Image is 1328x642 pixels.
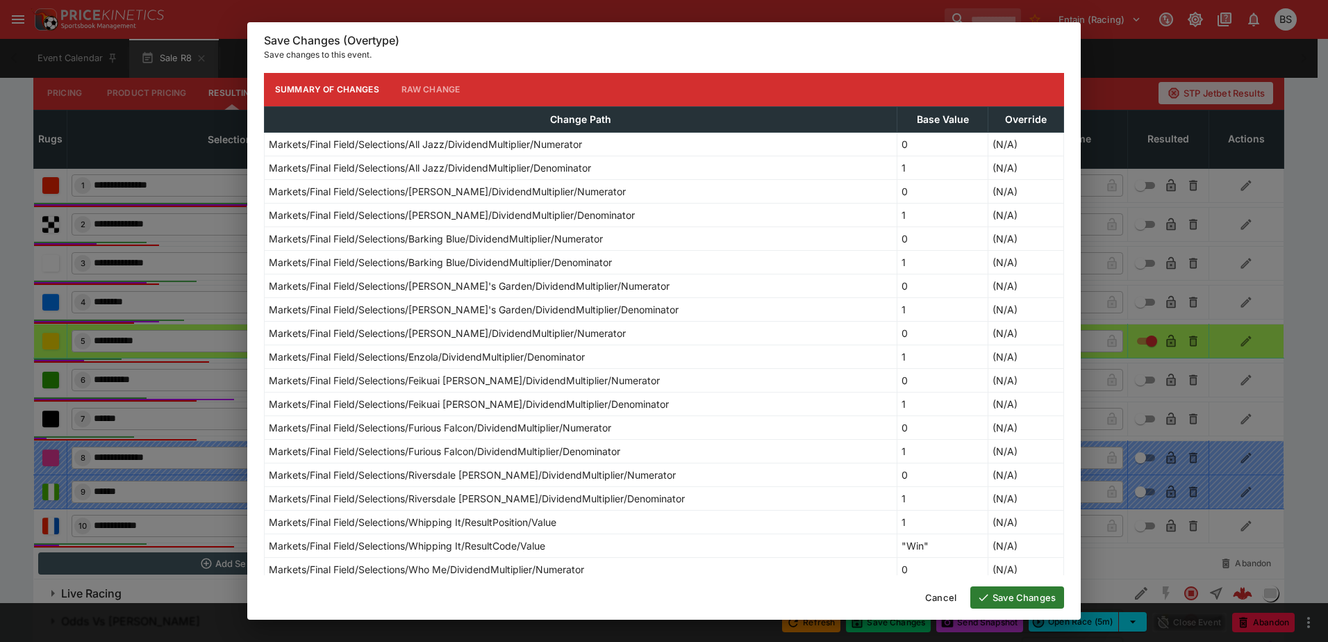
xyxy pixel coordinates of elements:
th: Base Value [897,106,988,132]
th: Override [988,106,1064,132]
p: Markets/Final Field/Selections/Whipping It/ResultCode/Value [269,538,545,553]
td: (N/A) [988,132,1064,156]
td: "Win" [897,534,988,557]
td: 0 [897,227,988,250]
td: 1 [897,392,988,415]
p: Markets/Final Field/Selections/Barking Blue/DividendMultiplier/Numerator [269,231,603,246]
p: Markets/Final Field/Selections/Whipping It/ResultPosition/Value [269,515,556,529]
p: Markets/Final Field/Selections/Riversdale [PERSON_NAME]/DividendMultiplier/Denominator [269,491,685,506]
td: 0 [897,557,988,581]
td: (N/A) [988,227,1064,250]
p: Markets/Final Field/Selections/All Jazz/DividendMultiplier/Denominator [269,160,591,175]
p: Markets/Final Field/Selections/[PERSON_NAME]/DividendMultiplier/Numerator [269,184,626,199]
td: 0 [897,415,988,439]
p: Markets/Final Field/Selections/Who Me/DividendMultiplier/Numerator [269,562,584,577]
h6: Save Changes (Overtype) [264,33,1064,48]
td: 0 [897,463,988,486]
td: (N/A) [988,297,1064,321]
th: Change Path [265,106,897,132]
td: (N/A) [988,368,1064,392]
p: Markets/Final Field/Selections/Riversdale [PERSON_NAME]/DividendMultiplier/Numerator [269,468,676,482]
p: Markets/Final Field/Selections/Furious Falcon/DividendMultiplier/Numerator [269,420,611,435]
td: (N/A) [988,274,1064,297]
p: Markets/Final Field/Selections/[PERSON_NAME]'s Garden/DividendMultiplier/Denominator [269,302,679,317]
td: 1 [897,486,988,510]
td: (N/A) [988,463,1064,486]
td: 0 [897,321,988,345]
button: Raw Change [390,73,472,106]
button: Cancel [917,586,965,609]
p: Markets/Final Field/Selections/[PERSON_NAME]/DividendMultiplier/Numerator [269,326,626,340]
td: 0 [897,368,988,392]
td: (N/A) [988,321,1064,345]
td: 0 [897,132,988,156]
p: Markets/Final Field/Selections/[PERSON_NAME]'s Garden/DividendMultiplier/Numerator [269,279,670,293]
td: 1 [897,250,988,274]
p: Markets/Final Field/Selections/Feikuai [PERSON_NAME]/DividendMultiplier/Numerator [269,373,660,388]
td: (N/A) [988,179,1064,203]
p: Markets/Final Field/Selections/Enzola/DividendMultiplier/Denominator [269,349,585,364]
button: Save Changes [970,586,1064,609]
td: 0 [897,274,988,297]
td: (N/A) [988,203,1064,227]
p: Save changes to this event. [264,48,1064,62]
td: 1 [897,203,988,227]
td: (N/A) [988,345,1064,368]
p: Markets/Final Field/Selections/Barking Blue/DividendMultiplier/Denominator [269,255,612,270]
p: Markets/Final Field/Selections/[PERSON_NAME]/DividendMultiplier/Denominator [269,208,635,222]
td: 1 [897,156,988,179]
td: (N/A) [988,392,1064,415]
td: 0 [897,179,988,203]
td: 1 [897,510,988,534]
td: 1 [897,439,988,463]
td: (N/A) [988,557,1064,581]
p: Markets/Final Field/Selections/Furious Falcon/DividendMultiplier/Denominator [269,444,620,459]
p: Markets/Final Field/Selections/Feikuai [PERSON_NAME]/DividendMultiplier/Denominator [269,397,669,411]
button: Summary of Changes [264,73,390,106]
td: (N/A) [988,510,1064,534]
p: Markets/Final Field/Selections/All Jazz/DividendMultiplier/Numerator [269,137,582,151]
td: (N/A) [988,250,1064,274]
td: 1 [897,297,988,321]
td: (N/A) [988,156,1064,179]
td: 1 [897,345,988,368]
td: (N/A) [988,415,1064,439]
td: (N/A) [988,486,1064,510]
td: (N/A) [988,439,1064,463]
td: (N/A) [988,534,1064,557]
